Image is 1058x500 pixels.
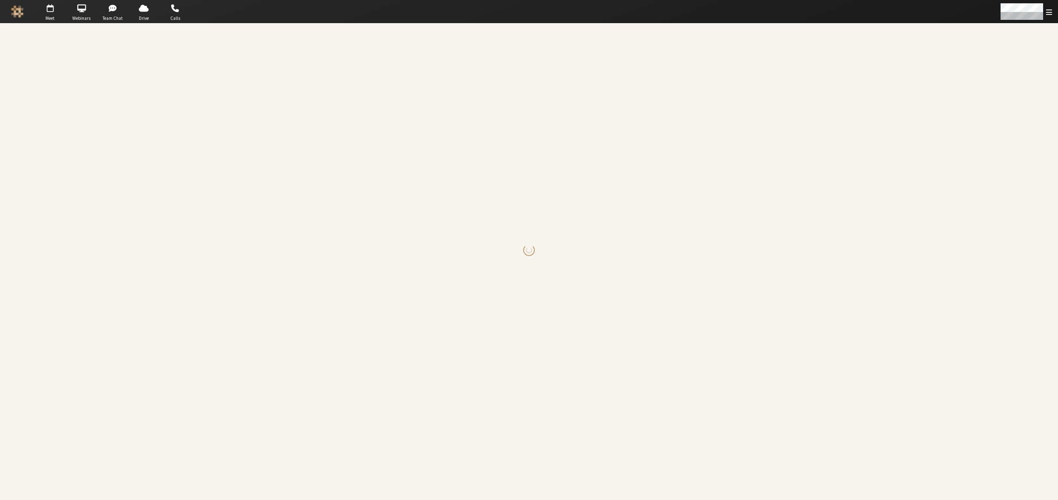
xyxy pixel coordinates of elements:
[11,5,24,18] img: Iotum
[36,15,64,22] span: Meet
[129,15,158,22] span: Drive
[67,15,96,22] span: Webinars
[161,15,190,22] span: Calls
[98,15,127,22] span: Team Chat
